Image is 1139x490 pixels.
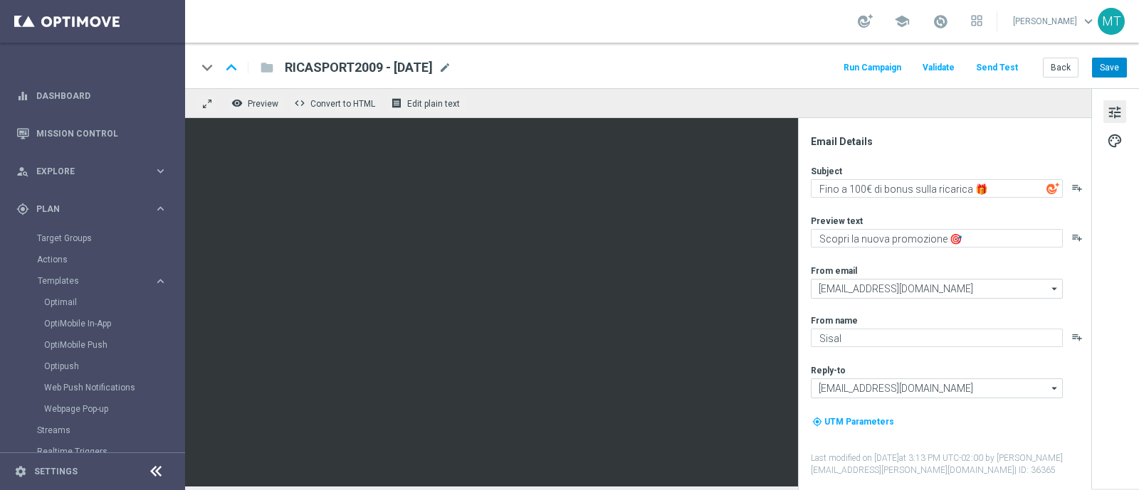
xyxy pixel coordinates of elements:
[920,58,957,78] button: Validate
[34,467,78,476] a: Settings
[841,58,903,78] button: Run Campaign
[1071,182,1083,193] button: playlist_add
[37,275,168,287] button: Templates keyboard_arrow_right
[1092,58,1127,78] button: Save
[811,414,896,430] button: my_location UTM Parameters
[36,205,154,213] span: Plan
[37,270,184,420] div: Templates
[38,277,140,285] span: Templates
[439,61,451,74] span: mode_edit
[923,63,955,73] span: Validate
[811,452,1090,476] label: Last modified on [DATE] at 3:13 PM UTC-02:00 by [PERSON_NAME][EMAIL_ADDRESS][PERSON_NAME][DOMAIN_...
[36,114,167,152] a: Mission Control
[811,279,1063,299] input: Select
[285,59,433,76] span: RICASPORT2009 - 2025-09-20
[1048,379,1062,398] i: arrow_drop_down
[37,425,148,436] a: Streams
[16,114,167,152] div: Mission Control
[387,94,466,112] button: receipt Edit plain text
[16,166,168,177] button: person_search Explore keyboard_arrow_right
[36,77,167,114] a: Dashboard
[37,254,148,265] a: Actions
[811,365,846,376] label: Reply-to
[811,135,1090,148] div: Email Details
[1107,103,1123,122] span: tune
[407,99,460,109] span: Edit plain text
[37,249,184,270] div: Actions
[44,292,184,313] div: Optimail
[1043,58,1078,78] button: Back
[154,202,167,215] i: keyboard_arrow_right
[391,97,402,109] i: receipt
[44,356,184,377] div: Optipush
[811,265,857,277] label: From email
[1012,11,1098,32] a: [PERSON_NAME]keyboard_arrow_down
[294,97,305,109] span: code
[44,377,184,398] div: Web Push Notifications
[811,215,863,227] label: Preview text
[37,420,184,441] div: Streams
[1103,100,1126,123] button: tune
[44,403,148,415] a: Webpage Pop-up
[228,94,285,112] button: remove_red_eye Preview
[44,313,184,334] div: OptiMobile In-App
[37,228,184,249] div: Target Groups
[811,315,858,326] label: From name
[1103,129,1126,151] button: palette
[16,128,168,139] button: Mission Control
[1081,14,1096,29] span: keyboard_arrow_down
[37,233,148,244] a: Target Groups
[16,165,29,178] i: person_search
[16,165,154,178] div: Explore
[154,164,167,178] i: keyboard_arrow_right
[16,203,154,215] div: Plan
[38,277,154,285] div: Templates
[44,334,184,356] div: OptiMobile Push
[44,398,184,420] div: Webpage Pop-up
[811,166,842,177] label: Subject
[812,417,822,427] i: my_location
[1046,182,1059,195] img: optiGenie.svg
[14,465,27,478] i: settings
[44,297,148,308] a: Optimail
[44,361,148,372] a: Optipush
[44,318,148,329] a: OptiMobile In-App
[974,58,1020,78] button: Send Test
[16,90,168,102] button: equalizer Dashboard
[221,57,242,78] i: keyboard_arrow_up
[1107,132,1123,150] span: palette
[16,77,167,114] div: Dashboard
[36,167,154,176] span: Explore
[824,417,894,427] span: UTM Parameters
[1071,331,1083,343] button: playlist_add
[154,275,167,288] i: keyboard_arrow_right
[1048,279,1062,298] i: arrow_drop_down
[811,378,1063,398] input: Select
[894,14,910,29] span: school
[37,446,148,457] a: Realtime Triggers
[16,203,168,215] button: gps_fixed Plan keyboard_arrow_right
[1014,465,1056,475] span: | ID: 36365
[16,203,29,215] i: gps_fixed
[310,99,375,109] span: Convert to HTML
[290,94,382,112] button: code Convert to HTML
[231,97,243,109] i: remove_red_eye
[248,99,278,109] span: Preview
[44,339,148,351] a: OptiMobile Push
[37,441,184,462] div: Realtime Triggers
[44,382,148,393] a: Web Push Notifications
[1071,232,1083,243] button: playlist_add
[1098,8,1125,35] div: MT
[16,90,29,102] i: equalizer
